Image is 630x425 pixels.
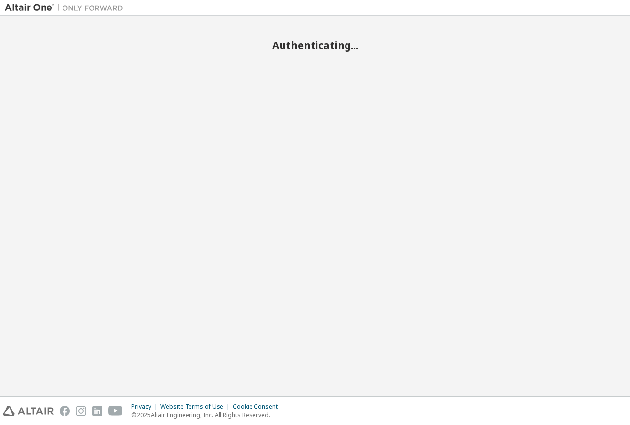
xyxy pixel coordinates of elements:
[131,411,283,419] p: © 2025 Altair Engineering, Inc. All Rights Reserved.
[5,3,128,13] img: Altair One
[76,406,86,416] img: instagram.svg
[160,403,233,411] div: Website Terms of Use
[5,39,625,52] h2: Authenticating...
[60,406,70,416] img: facebook.svg
[233,403,283,411] div: Cookie Consent
[92,406,102,416] img: linkedin.svg
[131,403,160,411] div: Privacy
[3,406,54,416] img: altair_logo.svg
[108,406,123,416] img: youtube.svg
